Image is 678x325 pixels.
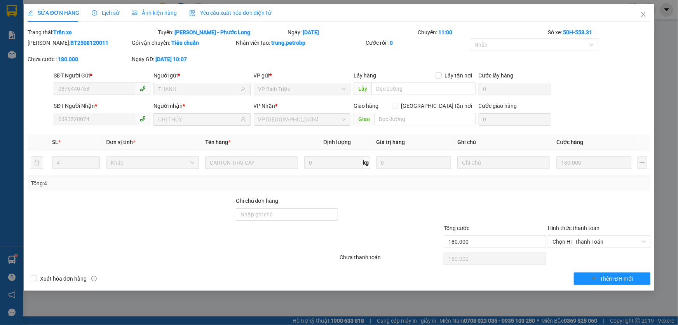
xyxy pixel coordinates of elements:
[92,10,97,16] span: clock-circle
[54,71,150,80] div: SĐT Người Gửi
[28,55,130,63] div: Chưa cước :
[31,179,262,188] div: Tổng: 4
[354,83,371,95] span: Lấy
[633,4,654,26] button: Close
[638,156,647,169] button: plus
[106,139,135,145] span: Đơn vị tính
[556,139,583,145] span: Cước hàng
[236,198,279,204] label: Ghi chú đơn hàng
[556,156,631,169] input: 0
[479,103,517,109] label: Cước giao hàng
[376,156,451,169] input: 0
[354,113,374,125] span: Giao
[205,139,230,145] span: Tên hàng
[28,10,79,16] span: SỬA ĐƠN HÀNG
[444,225,469,231] span: Tổng cước
[158,85,239,93] input: Tên người gửi
[157,28,287,37] div: Tuyến:
[548,225,600,231] label: Hình thức thanh toán
[132,10,137,16] span: picture
[111,157,194,169] span: Khác
[31,156,43,169] button: delete
[371,83,476,95] input: Dọc đường
[70,40,108,46] b: BT2508120011
[363,156,370,169] span: kg
[272,40,306,46] b: trung.petrobp
[37,274,90,283] span: Xuất hóa đơn hàng
[155,56,187,62] b: [DATE] 10:07
[354,103,378,109] span: Giao hàng
[241,86,246,92] span: user
[479,113,551,126] input: Cước giao hàng
[563,29,592,35] b: 50H-553.31
[189,10,271,16] span: Yêu cầu xuất hóa đơn điện tử
[139,116,146,122] span: phone
[52,139,58,145] span: SL
[58,56,78,62] b: 180.000
[600,274,633,283] span: Thêm ĐH mới
[236,208,338,221] input: Ghi chú đơn hàng
[287,28,417,37] div: Ngày:
[390,40,393,46] b: 0
[258,83,346,95] span: VP Bình Triệu
[132,39,234,47] div: Gói vận chuyển:
[205,156,298,169] input: VD: Bàn, Ghế
[139,85,146,91] span: phone
[28,10,33,16] span: edit
[53,29,72,35] b: Trên xe
[189,10,195,16] img: icon
[303,29,319,35] b: [DATE]
[92,10,119,16] span: Lịch sử
[442,71,476,80] span: Lấy tận nơi
[27,28,157,37] div: Trạng thái:
[479,83,551,95] input: Cước lấy hàng
[323,139,351,145] span: Định lượng
[417,28,547,37] div: Chuyến:
[54,102,150,110] div: SĐT Người Nhận
[398,102,476,110] span: [GEOGRAPHIC_DATA] tận nơi
[454,135,553,150] th: Ghi chú
[354,72,376,79] span: Lấy hàng
[339,253,443,267] div: Chưa thanh toán
[91,276,97,281] span: info-circle
[174,29,250,35] b: [PERSON_NAME] - Phước Long
[236,39,364,47] div: Nhân viên tạo:
[254,71,350,80] div: VP gửi
[591,276,597,282] span: plus
[132,55,234,63] div: Ngày GD:
[171,40,199,46] b: Tiêu chuẩn
[153,102,250,110] div: Người nhận
[258,114,346,125] span: VP Phước Bình
[376,139,405,145] span: Giá trị hàng
[241,117,246,122] span: user
[254,103,275,109] span: VP Nhận
[574,272,650,285] button: plusThêm ĐH mới
[553,236,646,248] span: Chọn HT Thanh Toán
[28,39,130,47] div: [PERSON_NAME]:
[366,39,468,47] div: Cước rồi :
[153,71,250,80] div: Người gửi
[438,29,452,35] b: 11:00
[132,10,177,16] span: Ảnh kiện hàng
[547,28,651,37] div: Số xe:
[479,72,514,79] label: Cước lấy hàng
[640,11,647,18] span: close
[158,115,239,124] input: Tên người nhận
[457,156,550,169] input: Ghi Chú
[374,113,476,125] input: Dọc đường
